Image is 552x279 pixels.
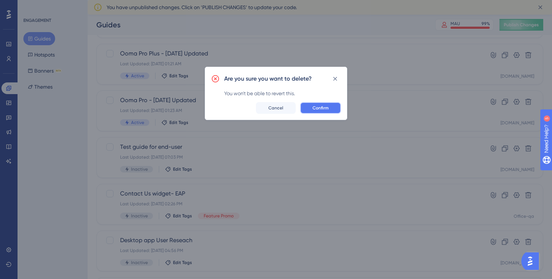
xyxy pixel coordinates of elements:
[51,4,53,9] div: 5
[268,105,283,111] span: Cancel
[224,74,312,83] h2: Are you sure you want to delete?
[521,250,543,272] iframe: UserGuiding AI Assistant Launcher
[313,105,329,111] span: Confirm
[224,89,341,98] div: You won't be able to revert this.
[17,2,46,11] span: Need Help?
